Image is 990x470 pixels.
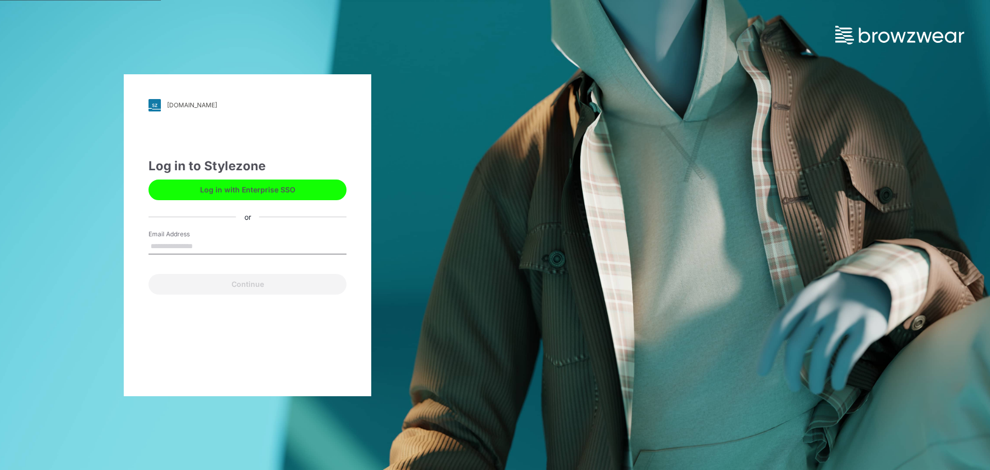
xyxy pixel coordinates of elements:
div: [DOMAIN_NAME] [167,101,217,109]
label: Email Address [148,230,221,239]
button: Log in with Enterprise SSO [148,180,346,200]
img: svg+xml;base64,PHN2ZyB3aWR0aD0iMjgiIGhlaWdodD0iMjgiIHZpZXdCb3g9IjAgMCAyOCAyOCIgZmlsbD0ibm9uZSIgeG... [148,99,161,111]
a: [DOMAIN_NAME] [148,99,346,111]
div: or [236,212,259,222]
img: browzwear-logo.73288ffb.svg [835,26,964,44]
div: Log in to Stylezone [148,157,346,175]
